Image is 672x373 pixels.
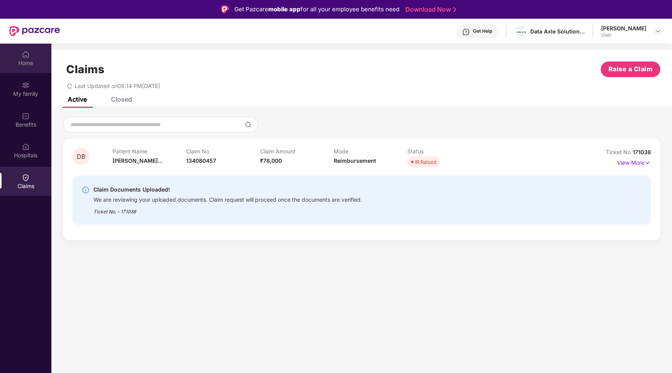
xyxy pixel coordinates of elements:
img: WhatsApp%20Image%202022-10-27%20at%2012.58.27.jpeg [515,30,527,34]
img: svg+xml;base64,PHN2ZyBpZD0iRHJvcGRvd24tMzJ4MzIiIHhtbG5zPSJodHRwOi8vd3d3LnczLm9yZy8yMDAwL3N2ZyIgd2... [655,28,661,34]
p: Claim No [186,148,260,155]
img: svg+xml;base64,PHN2ZyBpZD0iSG9tZSIgeG1sbnM9Imh0dHA6Ly93d3cudzMub3JnLzIwMDAvc3ZnIiB3aWR0aD0iMjAiIG... [22,51,30,58]
a: Download Now [405,5,454,14]
img: svg+xml;base64,PHN2ZyBpZD0iSW5mby0yMHgyMCIgeG1sbnM9Imh0dHA6Ly93d3cudzMub3JnLzIwMDAvc3ZnIiB3aWR0aD... [82,186,90,194]
p: View More [617,157,651,167]
p: Status [407,148,481,155]
h1: Claims [66,63,104,76]
div: Active [68,95,87,103]
div: Get Pazcare for all your employee benefits need [234,5,399,14]
img: svg+xml;base64,PHN2ZyBpZD0iQ2xhaW0iIHhtbG5zPSJodHRwOi8vd3d3LnczLm9yZy8yMDAwL3N2ZyIgd2lkdGg9IjIwIi... [22,174,30,181]
div: We are reviewing your uploaded documents. Claim request will proceed once the documents are verif... [93,194,362,203]
div: User [601,32,646,38]
img: svg+xml;base64,PHN2ZyBpZD0iSGVscC0zMngzMiIgeG1sbnM9Imh0dHA6Ly93d3cudzMub3JnLzIwMDAvc3ZnIiB3aWR0aD... [462,28,470,36]
div: Closed [111,95,132,103]
strong: mobile app [268,5,301,13]
img: svg+xml;base64,PHN2ZyBpZD0iQmVuZWZpdHMiIHhtbG5zPSJodHRwOi8vd3d3LnczLm9yZy8yMDAwL3N2ZyIgd2lkdGg9Ij... [22,112,30,120]
div: Get Help [473,28,492,34]
img: svg+xml;base64,PHN2ZyBpZD0iU2VhcmNoLTMyeDMyIiB4bWxucz0iaHR0cDovL3d3dy53My5vcmcvMjAwMC9zdmciIHdpZH... [245,121,251,128]
span: Last Updated on 08:14 PM[DATE] [75,83,160,89]
span: [PERSON_NAME]... [113,157,162,164]
span: 171038 [633,149,651,155]
img: Logo [221,5,229,13]
img: New Pazcare Logo [9,26,60,36]
button: Raise a Claim [601,62,660,77]
div: Data Axle Solutions Private Limited [530,28,585,35]
p: Patient Name [113,148,186,155]
span: Reimbursement [334,157,376,164]
p: Claim Amount [260,148,334,155]
span: DB [77,153,85,160]
div: Ticket No. - 171038 [93,203,362,215]
div: IR Raised [415,158,436,166]
span: redo [67,83,72,89]
img: Stroke [453,5,456,14]
span: 134080457 [186,157,216,164]
div: [PERSON_NAME] [601,25,646,32]
p: Mode [334,148,407,155]
span: Ticket No [606,149,633,155]
span: ₹78,000 [260,157,282,164]
div: Claim Documents Uploaded! [93,185,362,194]
img: svg+xml;base64,PHN2ZyB4bWxucz0iaHR0cDovL3d3dy53My5vcmcvMjAwMC9zdmciIHdpZHRoPSIxNyIgaGVpZ2h0PSIxNy... [644,158,651,167]
span: Raise a Claim [609,64,653,74]
img: svg+xml;base64,PHN2ZyB3aWR0aD0iMjAiIGhlaWdodD0iMjAiIHZpZXdCb3g9IjAgMCAyMCAyMCIgZmlsbD0ibm9uZSIgeG... [22,81,30,89]
img: svg+xml;base64,PHN2ZyBpZD0iSG9zcGl0YWxzIiB4bWxucz0iaHR0cDovL3d3dy53My5vcmcvMjAwMC9zdmciIHdpZHRoPS... [22,143,30,151]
